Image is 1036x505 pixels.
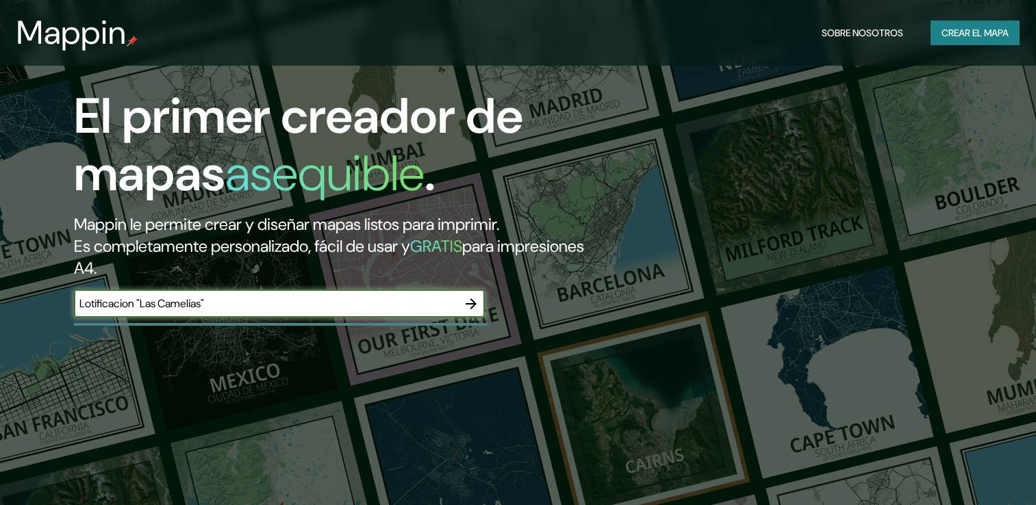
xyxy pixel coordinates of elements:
[942,25,1009,42] font: Crear el mapa
[816,21,909,46] button: Sobre nosotros
[914,452,1021,490] iframe: Help widget launcher
[822,25,903,42] font: Sobre nosotros
[74,88,592,213] h1: El primer creador de mapas .
[410,235,462,257] h5: GRATIS
[225,142,425,205] h1: asequible
[127,36,138,47] img: mappin-pin
[931,21,1020,46] button: Crear el mapa
[74,296,457,311] input: Elige tu lugar favorito
[16,14,127,52] h3: Mappin
[74,213,592,279] h2: Mappin le permite crear y diseñar mapas listos para imprimir. Es completamente personalizado, fác...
